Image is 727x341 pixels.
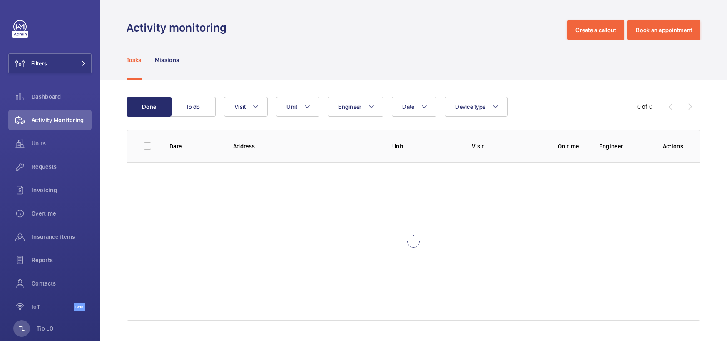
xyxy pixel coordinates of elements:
[37,324,53,333] p: Tio LO
[551,142,586,150] p: On time
[32,163,92,171] span: Requests
[234,103,246,110] span: Visit
[171,97,216,117] button: To do
[32,303,74,311] span: IoT
[392,142,458,150] p: Unit
[286,103,297,110] span: Unit
[233,142,379,150] p: Address
[338,103,361,110] span: Engineer
[224,97,268,117] button: Visit
[8,53,92,73] button: Filters
[127,56,142,64] p: Tasks
[32,186,92,194] span: Invoicing
[32,116,92,124] span: Activity Monitoring
[32,93,92,101] span: Dashboard
[392,97,436,117] button: Date
[637,103,652,111] div: 0 of 0
[74,303,85,311] span: Beta
[567,20,624,40] button: Create a callout
[627,20,700,40] button: Book an appointment
[402,103,414,110] span: Date
[599,142,650,150] p: Engineer
[32,139,92,148] span: Units
[32,233,92,241] span: Insurance items
[155,56,179,64] p: Missions
[328,97,383,117] button: Engineer
[19,324,25,333] p: TL
[127,97,172,117] button: Done
[472,142,538,150] p: Visit
[32,209,92,218] span: Overtime
[127,20,232,35] h1: Activity monitoring
[445,97,508,117] button: Device type
[455,103,485,110] span: Device type
[169,142,220,150] p: Date
[663,142,683,150] p: Actions
[32,279,92,288] span: Contacts
[276,97,319,117] button: Unit
[31,59,47,68] span: Filters
[32,256,92,264] span: Reports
